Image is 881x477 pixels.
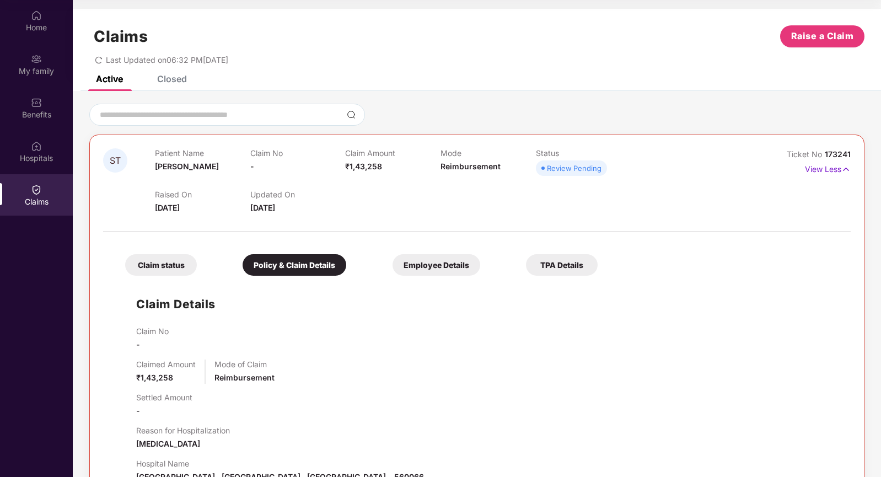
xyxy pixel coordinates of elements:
[243,254,346,276] div: Policy & Claim Details
[393,254,480,276] div: Employee Details
[214,373,275,382] span: Reimbursement
[136,459,424,468] p: Hospital Name
[155,162,219,171] span: [PERSON_NAME]
[136,340,140,349] span: -
[106,55,228,65] span: Last Updated on 06:32 PM[DATE]
[31,97,42,108] img: svg+xml;base64,PHN2ZyBpZD0iQmVuZWZpdHMiIHhtbG5zPSJodHRwOi8vd3d3LnczLm9yZy8yMDAwL3N2ZyIgd2lkdGg9Ij...
[250,190,346,199] p: Updated On
[250,203,275,212] span: [DATE]
[94,27,148,46] h1: Claims
[440,148,536,158] p: Mode
[157,73,187,84] div: Closed
[136,295,216,313] h1: Claim Details
[136,360,196,369] p: Claimed Amount
[440,162,501,171] span: Reimbursement
[96,73,123,84] div: Active
[787,149,825,159] span: Ticket No
[345,162,382,171] span: ₹1,43,258
[136,406,140,415] span: -
[250,162,254,171] span: -
[214,360,275,369] p: Mode of Claim
[31,141,42,152] img: svg+xml;base64,PHN2ZyBpZD0iSG9zcGl0YWxzIiB4bWxucz0iaHR0cDovL3d3dy53My5vcmcvMjAwMC9zdmciIHdpZHRoPS...
[136,326,169,336] p: Claim No
[31,10,42,21] img: svg+xml;base64,PHN2ZyBpZD0iSG9tZSIgeG1sbnM9Imh0dHA6Ly93d3cudzMub3JnLzIwMDAvc3ZnIiB3aWR0aD0iMjAiIG...
[805,160,851,175] p: View Less
[31,184,42,195] img: svg+xml;base64,PHN2ZyBpZD0iQ2xhaW0iIHhtbG5zPSJodHRwOi8vd3d3LnczLm9yZy8yMDAwL3N2ZyIgd2lkdGg9IjIwIi...
[31,53,42,65] img: svg+xml;base64,PHN2ZyB3aWR0aD0iMjAiIGhlaWdodD0iMjAiIHZpZXdCb3g9IjAgMCAyMCAyMCIgZmlsbD0ibm9uZSIgeG...
[136,439,200,448] span: [MEDICAL_DATA]
[110,156,121,165] span: ST
[155,148,250,158] p: Patient Name
[347,110,356,119] img: svg+xml;base64,PHN2ZyBpZD0iU2VhcmNoLTMyeDMyIiB4bWxucz0iaHR0cDovL3d3dy53My5vcmcvMjAwMC9zdmciIHdpZH...
[841,163,851,175] img: svg+xml;base64,PHN2ZyB4bWxucz0iaHR0cDovL3d3dy53My5vcmcvMjAwMC9zdmciIHdpZHRoPSIxNyIgaGVpZ2h0PSIxNy...
[250,148,346,158] p: Claim No
[536,148,631,158] p: Status
[345,148,440,158] p: Claim Amount
[136,393,192,402] p: Settled Amount
[791,29,854,43] span: Raise a Claim
[95,55,103,65] span: redo
[136,373,173,382] span: ₹1,43,258
[125,254,197,276] div: Claim status
[825,149,851,159] span: 173241
[780,25,864,47] button: Raise a Claim
[155,203,180,212] span: [DATE]
[526,254,598,276] div: TPA Details
[547,163,601,174] div: Review Pending
[155,190,250,199] p: Raised On
[136,426,230,435] p: Reason for Hospitalization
